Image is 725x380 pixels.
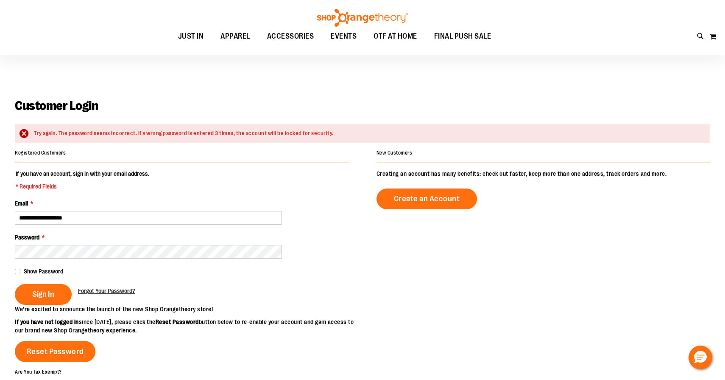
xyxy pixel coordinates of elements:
a: OTF AT HOME [365,27,426,46]
span: APPAREL [220,27,250,46]
a: EVENTS [322,27,365,46]
a: Forgot Your Password? [78,287,135,295]
span: * Required Fields [16,182,149,191]
strong: Registered Customers [15,150,66,156]
p: Creating an account has many benefits: check out faster, keep more than one address, track orders... [376,169,710,178]
strong: Are You Tax Exempt? [15,369,62,375]
button: Sign In [15,284,72,305]
span: Password [15,234,39,241]
span: Reset Password [27,347,84,356]
p: We’re excited to announce the launch of the new Shop Orangetheory store! [15,305,362,313]
img: Shop Orangetheory [316,9,409,27]
a: JUST IN [170,27,212,46]
strong: New Customers [376,150,413,156]
span: JUST IN [178,27,204,46]
span: Email [15,200,28,207]
button: Hello, have a question? Let’s chat. [689,346,712,369]
a: Create an Account [376,189,477,209]
div: Try again. The password seems incorrect. If a wrong password is entered 3 times, the account will... [34,129,702,138]
span: Create an Account [394,194,460,203]
p: since [DATE], please click the button below to re-enable your account and gain access to our bran... [15,318,362,335]
legend: If you have an account, sign in with your email address. [15,169,150,191]
span: OTF AT HOME [374,27,417,46]
span: Customer Login [15,99,98,113]
span: EVENTS [331,27,357,46]
span: ACCESSORIES [267,27,314,46]
a: ACCESSORIES [259,27,323,46]
span: Sign In [32,290,54,299]
a: FINAL PUSH SALE [426,27,500,46]
a: Reset Password [15,341,95,362]
a: APPAREL [212,27,259,46]
strong: Reset Password [156,318,199,325]
span: FINAL PUSH SALE [434,27,491,46]
span: Show Password [24,268,63,275]
strong: If you have not logged in [15,318,79,325]
span: Forgot Your Password? [78,287,135,294]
